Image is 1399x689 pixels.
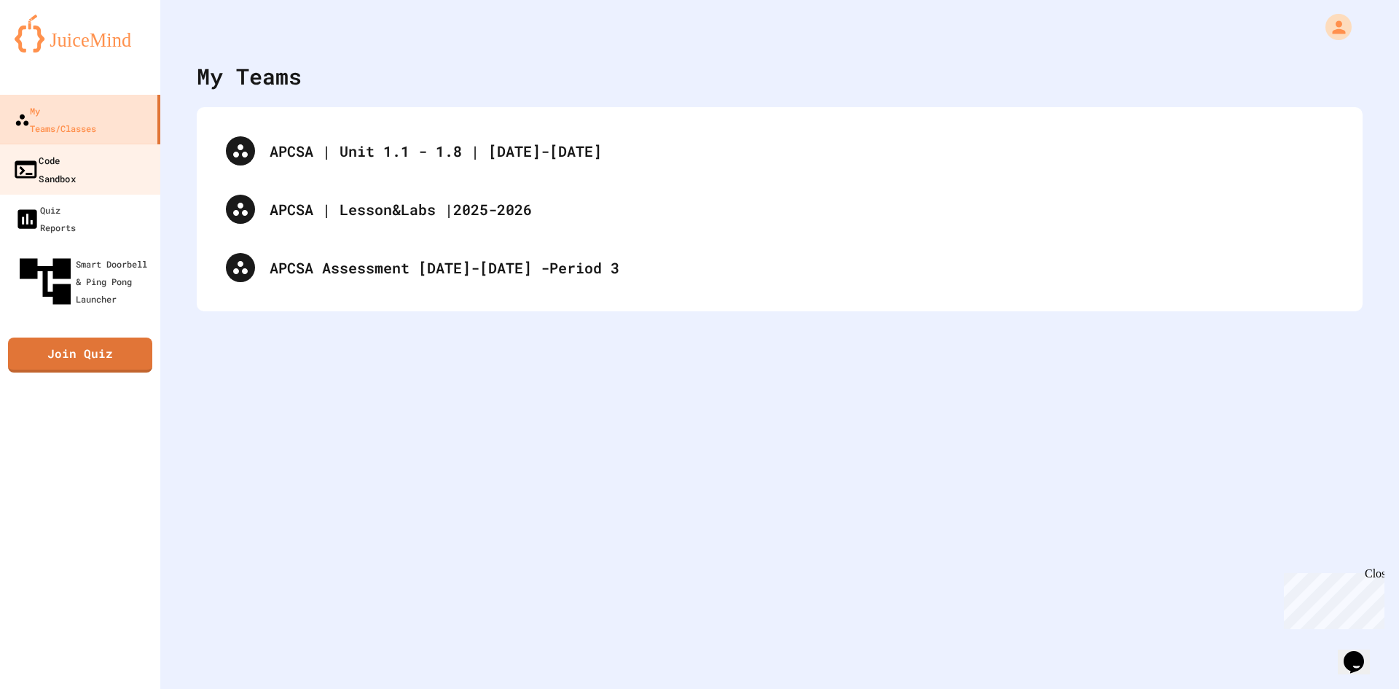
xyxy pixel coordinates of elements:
div: APCSA | Unit 1.1 - 1.8 | [DATE]-[DATE] [270,140,1333,162]
img: logo-orange.svg [15,15,146,52]
div: Smart Doorbell & Ping Pong Launcher [15,251,154,312]
div: Code Sandbox [12,151,76,187]
iframe: chat widget [1338,631,1384,674]
div: APCSA Assessment [DATE]-[DATE] -Period 3 [270,257,1333,279]
div: APCSA Assessment [DATE]-[DATE] -Period 3 [211,238,1348,297]
iframe: chat widget [1278,567,1384,629]
div: APCSA | Lesson&Labs |2025-2026 [270,198,1333,220]
div: APCSA | Lesson&Labs |2025-2026 [211,180,1348,238]
div: Chat with us now!Close [6,6,101,93]
div: APCSA | Unit 1.1 - 1.8 | [DATE]-[DATE] [211,122,1348,180]
div: My Account [1310,10,1355,44]
div: Quiz Reports [15,201,76,236]
div: My Teams/Classes [15,102,96,137]
a: Join Quiz [8,338,152,373]
div: My Teams [197,60,302,93]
